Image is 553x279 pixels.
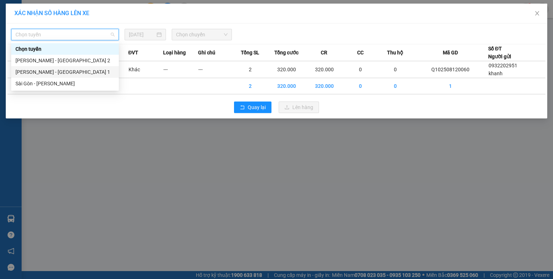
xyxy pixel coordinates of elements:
td: 0 [343,61,378,78]
div: Sài Gòn - Phương Lâm [11,78,119,89]
td: 0 [378,78,413,94]
button: uploadLên hàng [279,102,319,113]
div: Sài Gòn - [PERSON_NAME] [15,80,114,87]
span: CR [321,49,327,57]
div: [PERSON_NAME] - [GEOGRAPHIC_DATA] 2 [15,57,114,64]
button: Close [527,4,547,24]
input: 12/08/2025 [129,31,155,39]
td: 320.000 [305,61,343,78]
td: 320.000 [268,78,306,94]
td: 2 [233,78,268,94]
td: Q102508120060 [413,61,488,78]
div: Phương Lâm - Sài Gòn 2 [11,55,119,66]
div: Phương Lâm - Sài Gòn 1 [11,66,119,78]
span: Thu hộ [387,49,403,57]
span: Chọn tuyến [15,29,114,40]
span: Tổng cước [274,49,298,57]
td: 2 [233,61,268,78]
div: Chọn tuyến [15,45,114,53]
span: Chọn chuyến [176,29,228,40]
td: --- [163,61,198,78]
span: Loại hàng [163,49,186,57]
td: Khác [128,61,163,78]
span: Quay lại [248,103,266,111]
div: [PERSON_NAME] - [GEOGRAPHIC_DATA] 1 [15,68,114,76]
button: rollbackQuay lại [234,102,271,113]
span: CC [357,49,364,57]
div: Chọn tuyến [11,43,119,55]
td: 320.000 [268,61,306,78]
span: ĐVT [128,49,138,57]
span: 0932202951 [489,63,517,68]
td: 1 [413,78,488,94]
span: close [534,10,540,16]
span: rollback [240,105,245,111]
span: Mã GD [443,49,458,57]
span: XÁC NHẬN SỐ HÀNG LÊN XE [14,10,89,17]
span: Tổng SL [241,49,259,57]
span: Ghi chú [198,49,215,57]
td: 0 [378,61,413,78]
div: Số ĐT Người gửi [488,45,511,60]
td: --- [198,61,233,78]
td: 0 [343,78,378,94]
td: 320.000 [305,78,343,94]
span: khanh [489,71,503,76]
